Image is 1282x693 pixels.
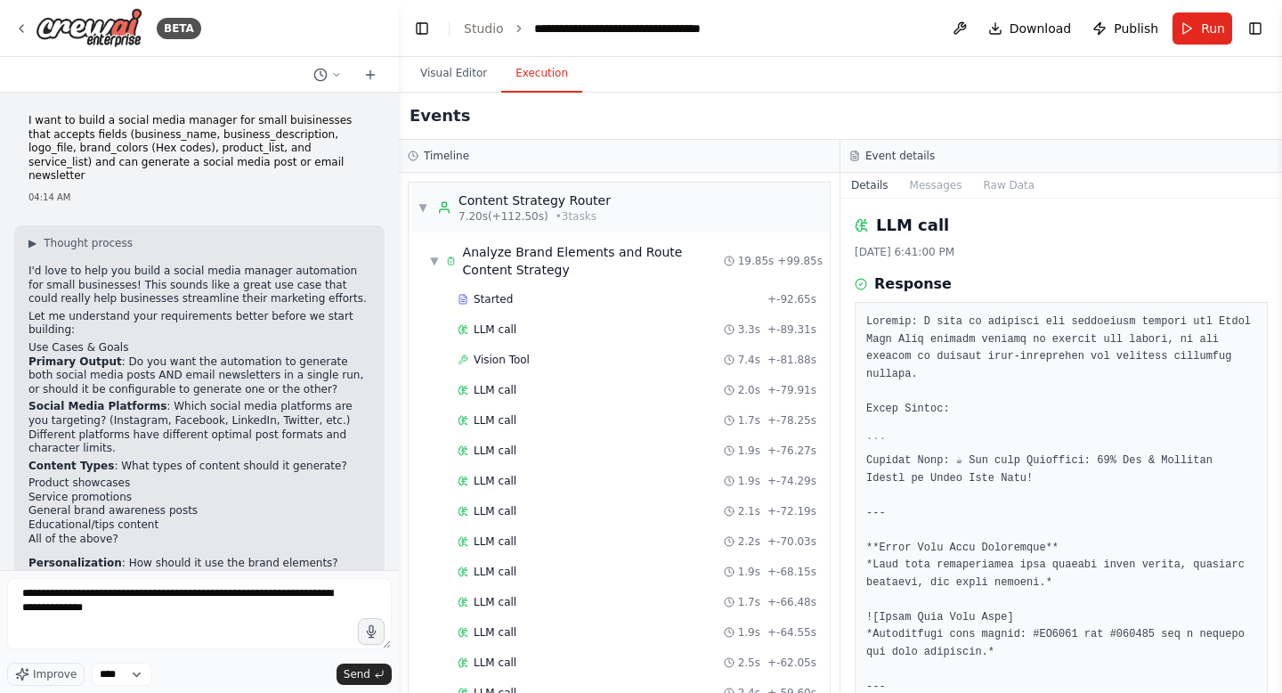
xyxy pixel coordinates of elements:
strong: Personalization [28,557,122,569]
span: 3.3s [738,322,760,337]
span: LLM call [474,474,516,488]
span: 1.7s [738,413,760,428]
button: Hide left sidebar [410,16,434,41]
span: 1.7s [738,595,760,609]
button: Switch to previous chat [306,64,349,86]
h3: Response [874,273,952,295]
span: 7.20s (+112.50s) [458,209,548,224]
li: General brand awareness posts [28,504,370,518]
span: ▶ [28,236,37,250]
span: Thought process [44,236,133,250]
span: LLM call [474,534,516,549]
span: 2.1s [738,504,760,518]
div: [DATE] 6:41:00 PM [855,245,1268,259]
li: All of the above? [28,533,370,547]
button: Send [337,664,392,685]
span: LLM call [474,383,516,397]
li: Service promotions [28,491,370,505]
span: Send [344,667,370,681]
li: Educational/tips content [28,518,370,533]
strong: Content Types [28,460,114,472]
p: I'd love to help you build a social media manager automation for small businesses! This sounds li... [28,265,370,306]
span: + -81.88s [767,353,816,367]
span: Publish [1114,20,1158,37]
button: Download [981,12,1079,45]
span: + -76.27s [767,444,816,458]
span: + -62.05s [767,656,816,670]
div: Content Strategy Router [458,192,611,209]
button: Visual Editor [406,55,501,93]
button: Execution [501,55,582,93]
span: + -79.91s [767,383,816,397]
span: + 99.85s [777,254,823,268]
p: Let me understand your requirements better before we start building: [28,310,370,338]
button: ▶Thought process [28,236,133,250]
span: 7.4s [738,353,760,367]
button: Publish [1085,12,1165,45]
h2: Use Cases & Goals [28,341,370,355]
span: + -78.25s [767,413,816,428]
span: LLM call [474,322,516,337]
button: Details [840,173,899,198]
span: Started [474,292,513,306]
span: LLM call [474,656,516,670]
span: 1.9s [738,474,760,488]
strong: Primary Output [28,355,122,368]
span: LLM call [474,565,516,579]
span: + -68.15s [767,565,816,579]
span: LLM call [474,413,516,428]
button: Improve [7,663,85,686]
span: + -74.29s [767,474,816,488]
span: • 3 task s [556,209,596,224]
li: Product showcases [28,477,370,491]
h3: Event details [865,149,935,163]
span: 2.0s [738,383,760,397]
span: + -89.31s [767,322,816,337]
span: 19.85s [738,254,775,268]
span: LLM call [474,625,516,640]
span: + -70.03s [767,534,816,549]
span: Run [1201,20,1225,37]
img: Logo [36,8,142,48]
h2: LLM call [876,213,949,238]
span: Vision Tool [474,353,530,367]
div: 04:14 AM [28,191,370,204]
p: I want to build a social media manager for small buisinesses that accepts fields (business_name, ... [28,114,370,183]
span: 1.9s [738,444,760,458]
button: Click to speak your automation idea [358,618,385,645]
p: : How should it use the brand elements? [28,557,370,571]
h2: Events [410,103,470,128]
button: Show right sidebar [1243,16,1268,41]
a: Studio [464,21,504,36]
p: : What types of content should it generate? [28,460,370,474]
button: Messages [899,173,973,198]
h3: Timeline [424,149,469,163]
button: Raw Data [972,173,1045,198]
span: Download [1010,20,1072,37]
span: Improve [33,667,77,681]
span: + -92.65s [767,292,816,306]
p: : Do you want the automation to generate both social media posts AND email newsletters in a singl... [28,355,370,397]
span: 2.2s [738,534,760,549]
span: ▼ [430,254,439,268]
nav: breadcrumb [464,20,701,37]
span: ▼ [418,200,428,215]
button: Start a new chat [356,64,385,86]
p: : Which social media platforms are you targeting? (Instagram, Facebook, LinkedIn, Twitter, etc.) ... [28,400,370,455]
span: + -72.19s [767,504,816,518]
div: Analyze Brand Elements and Route Content Strategy [463,243,724,279]
span: 1.9s [738,625,760,640]
div: BETA [157,18,201,39]
span: LLM call [474,595,516,609]
span: 1.9s [738,565,760,579]
span: LLM call [474,504,516,518]
strong: Social Media Platforms [28,400,166,412]
span: + -64.55s [767,625,816,640]
button: Run [1172,12,1232,45]
span: LLM call [474,444,516,458]
span: 2.5s [738,656,760,670]
span: + -66.48s [767,595,816,609]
